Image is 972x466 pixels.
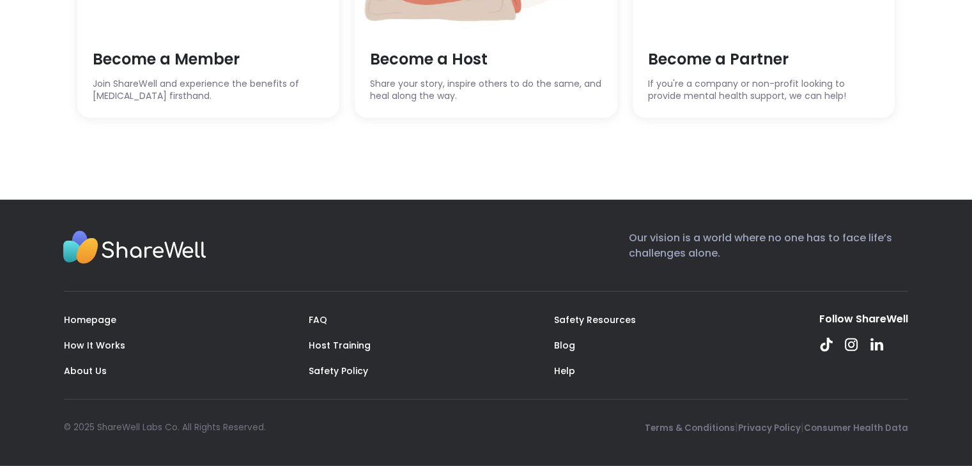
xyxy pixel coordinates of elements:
[648,78,880,103] span: If you're a company or non-profit looking to provide mental health support, we can help!
[804,422,908,434] a: Consumer Health Data
[554,365,575,377] a: Help
[309,339,371,352] a: Host Training
[370,49,602,70] span: Become a Host
[309,365,368,377] a: Safety Policy
[738,422,801,434] a: Privacy Policy
[735,420,738,435] span: |
[309,313,327,326] a: FAQ
[645,422,735,434] a: Terms & Conditions
[93,78,325,103] span: Join ShareWell and experience the benefits of [MEDICAL_DATA] firsthand.
[648,49,880,70] span: Become a Partner
[64,421,266,434] div: © 2025 ShareWell Labs Co. All Rights Reserved.
[801,420,804,435] span: |
[63,230,206,267] img: Sharewell
[64,313,116,326] a: Homepage
[629,230,908,271] p: Our vision is a world where no one has to face life’s challenges alone.
[554,339,575,352] a: Blog
[64,365,107,377] a: About Us
[93,49,325,70] span: Become a Member
[819,312,908,326] div: Follow ShareWell
[64,339,125,352] a: How It Works
[554,313,636,326] a: Safety Resources
[370,78,602,103] span: Share your story, inspire others to do the same, and heal along the way.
